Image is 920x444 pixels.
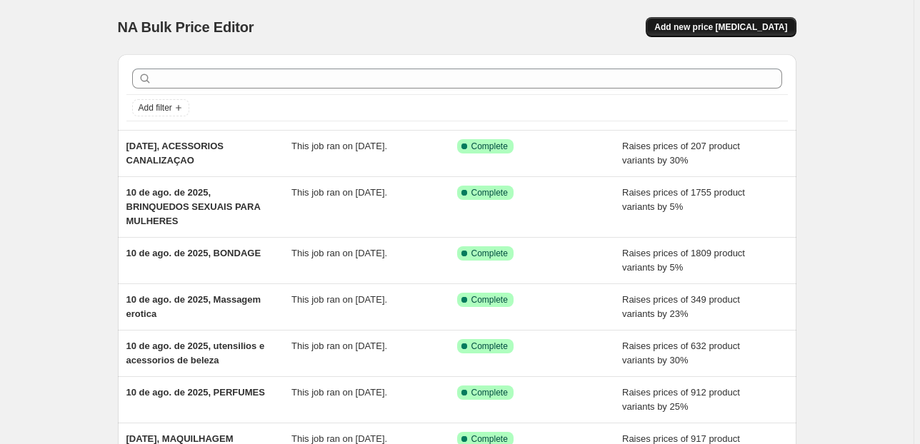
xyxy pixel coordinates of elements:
[622,141,740,166] span: Raises prices of 207 product variants by 30%
[126,340,265,365] span: 10 de ago. de 2025, utensilios e acessorios de beleza
[471,187,508,198] span: Complete
[126,433,234,444] span: [DATE], MAQUILHAGEM
[291,387,387,398] span: This job ran on [DATE].
[622,248,745,273] span: Raises prices of 1809 product variants by 5%
[126,248,261,258] span: 10 de ago. de 2025, BONDAGE
[471,248,508,259] span: Complete
[139,102,172,113] span: Add filter
[126,387,265,398] span: 10 de ago. de 2025, PERFUMES
[291,433,387,444] span: This job ran on [DATE].
[291,340,387,351] span: This job ran on [DATE].
[471,294,508,306] span: Complete
[126,141,224,166] span: [DATE], ACESSORIOS CANALIZAÇAO
[291,248,387,258] span: This job ran on [DATE].
[622,387,740,412] span: Raises prices of 912 product variants by 25%
[291,294,387,305] span: This job ran on [DATE].
[132,99,189,116] button: Add filter
[622,294,740,319] span: Raises prices of 349 product variants by 23%
[622,187,745,212] span: Raises prices of 1755 product variants by 5%
[126,294,261,319] span: 10 de ago. de 2025, Massagem erotica
[291,141,387,151] span: This job ran on [DATE].
[471,340,508,352] span: Complete
[471,387,508,398] span: Complete
[622,340,740,365] span: Raises prices of 632 product variants by 30%
[291,187,387,198] span: This job ran on [DATE].
[126,187,261,226] span: 10 de ago. de 2025, BRINQUEDOS SEXUAIS PARA MULHERES
[471,141,508,152] span: Complete
[118,19,254,35] span: NA Bulk Price Editor
[646,17,796,37] button: Add new price [MEDICAL_DATA]
[654,21,787,33] span: Add new price [MEDICAL_DATA]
